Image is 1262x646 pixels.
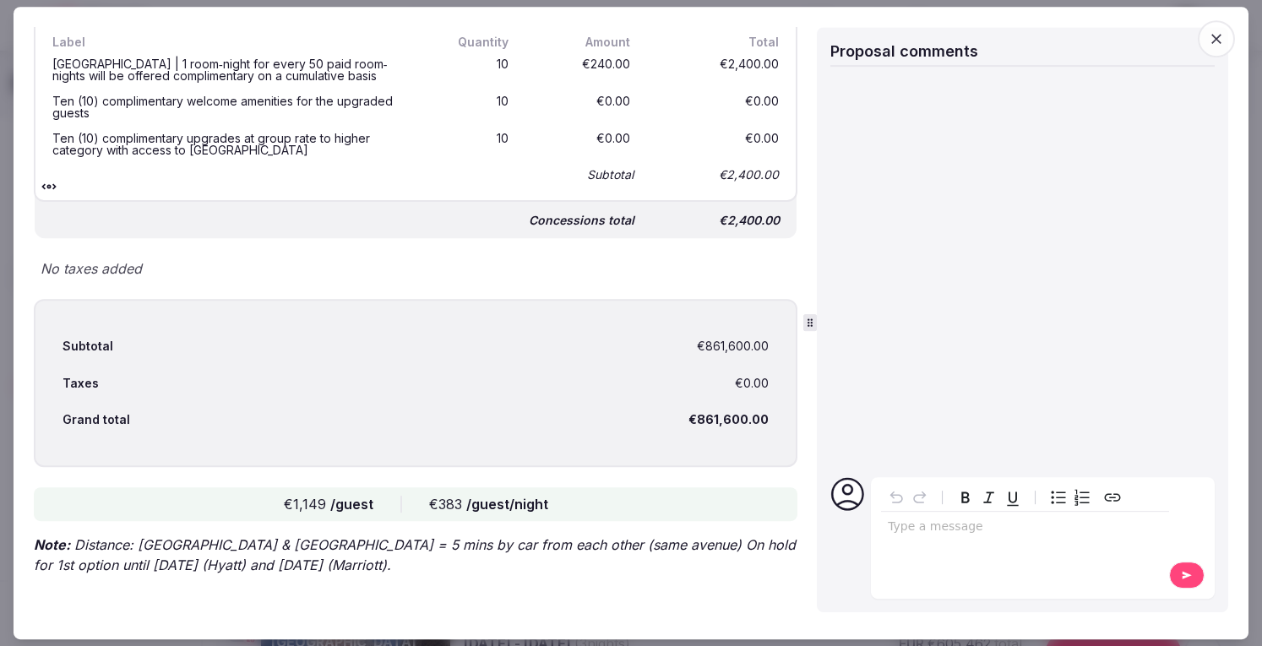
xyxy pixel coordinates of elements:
[587,166,634,183] div: Subtotal
[647,33,782,52] div: Total
[284,494,373,514] div: €1,149
[830,42,978,60] span: Proposal comments
[63,338,113,355] div: Subtotal
[330,496,373,513] span: /guest
[429,494,548,514] div: €383
[688,412,769,429] div: €861,600.00
[525,33,634,52] div: Amount
[1047,486,1070,509] button: Bulleted list
[647,163,782,187] div: €2,400.00
[52,133,414,156] div: Ten (10) complimentary upgrades at group rate to higher category with access to [GEOGRAPHIC_DATA]
[52,58,414,82] div: [GEOGRAPHIC_DATA] | 1 room‐night for every 50 paid room‐nights will be offered complimentary on a...
[34,258,797,279] div: No taxes added
[735,375,769,392] div: €0.00
[49,33,417,52] div: Label
[881,512,1169,546] div: editable markdown
[525,55,634,85] div: €240.00
[431,129,512,160] div: 10
[1047,486,1094,509] div: toggle group
[648,209,783,232] div: €2,400.00
[1001,486,1025,509] button: Underline
[52,95,414,119] div: Ten (10) complimentary welcome amenities for the upgraded guests
[977,486,1001,509] button: Italic
[63,412,130,429] div: Grand total
[647,55,782,85] div: €2,400.00
[697,338,769,355] div: €861,600.00
[431,92,512,122] div: 10
[431,55,512,85] div: 10
[647,129,782,160] div: €0.00
[525,129,634,160] div: €0.00
[1070,486,1094,509] button: Numbered list
[431,33,512,52] div: Quantity
[466,496,548,513] span: /guest/night
[1101,486,1124,509] button: Create link
[954,486,977,509] button: Bold
[529,212,634,229] div: Concessions total
[63,375,99,392] div: Taxes
[34,535,797,575] p: Distance: [GEOGRAPHIC_DATA] & [GEOGRAPHIC_DATA] = 5 mins by car from each other (same avenue) On ...
[34,536,70,553] strong: Note:
[647,92,782,122] div: €0.00
[525,92,634,122] div: €0.00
